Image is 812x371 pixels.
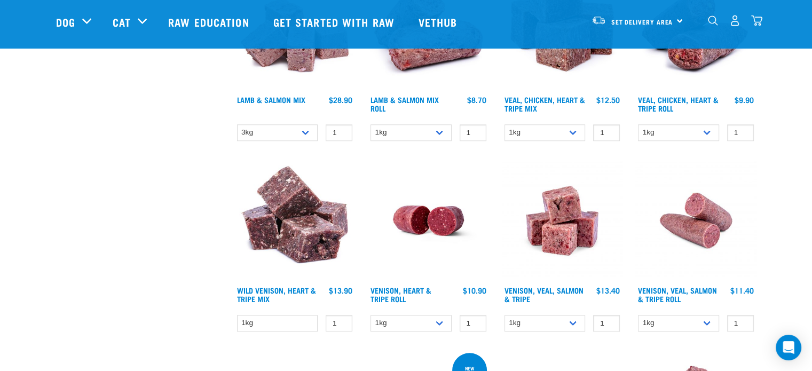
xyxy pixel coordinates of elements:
[611,20,673,23] span: Set Delivery Area
[329,286,352,295] div: $13.90
[157,1,262,43] a: Raw Education
[504,98,585,110] a: Veal, Chicken, Heart & Tripe Mix
[460,124,486,141] input: 1
[234,160,356,281] img: 1171 Venison Heart Tripe Mix 01
[592,15,606,25] img: van-moving.png
[776,335,801,360] div: Open Intercom Messenger
[326,124,352,141] input: 1
[593,315,620,331] input: 1
[329,96,352,104] div: $28.90
[370,98,439,110] a: Lamb & Salmon Mix Roll
[56,14,75,30] a: Dog
[635,160,756,281] img: Venison Veal Salmon Tripe 1651
[638,288,717,301] a: Venison, Veal, Salmon & Tripe Roll
[408,1,471,43] a: Vethub
[727,315,754,331] input: 1
[113,14,131,30] a: Cat
[326,315,352,331] input: 1
[263,1,408,43] a: Get started with Raw
[460,315,486,331] input: 1
[467,96,486,104] div: $8.70
[735,96,754,104] div: $9.90
[370,288,431,301] a: Venison, Heart & Tripe Roll
[463,286,486,295] div: $10.90
[237,98,305,101] a: Lamb & Salmon Mix
[727,124,754,141] input: 1
[502,160,623,281] img: Venison Veal Salmon Tripe 1621
[504,288,584,301] a: Venison, Veal, Salmon & Tripe
[708,15,718,26] img: home-icon-1@2x.png
[593,124,620,141] input: 1
[730,286,754,295] div: $11.40
[237,288,316,301] a: Wild Venison, Heart & Tripe Mix
[596,286,620,295] div: $13.40
[596,96,620,104] div: $12.50
[729,15,740,26] img: user.png
[751,15,762,26] img: home-icon@2x.png
[638,98,719,110] a: Veal, Chicken, Heart & Tripe Roll
[368,160,489,281] img: Raw Essentials Venison Heart & Tripe Hypoallergenic Raw Pet Food Bulk Roll Unwrapped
